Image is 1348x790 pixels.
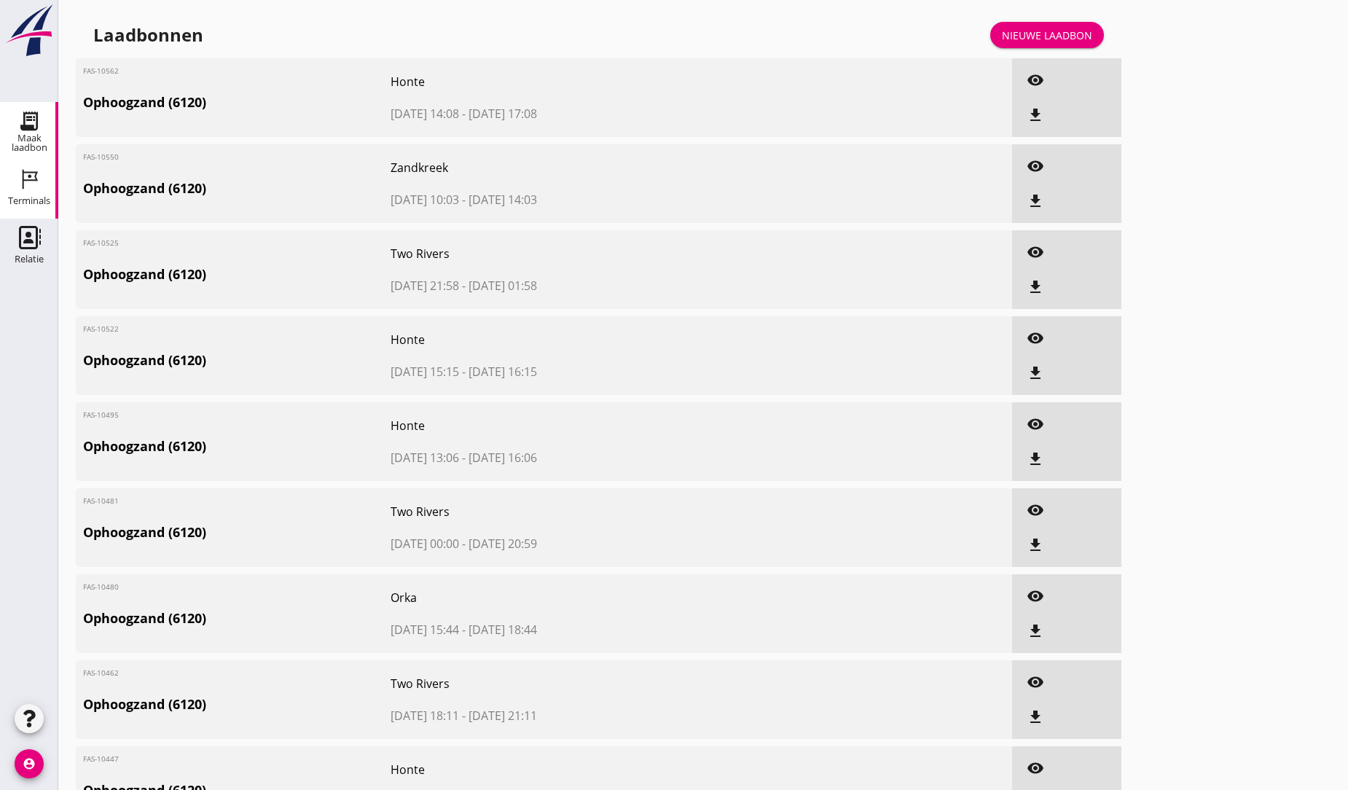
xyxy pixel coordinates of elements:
[1027,278,1044,296] i: file_download
[15,254,44,264] div: Relatie
[83,265,391,284] span: Ophoogzand (6120)
[1027,415,1044,433] i: visibility
[83,238,125,249] span: FAS-10525
[391,191,775,208] span: [DATE] 10:03 - [DATE] 14:03
[1002,28,1092,43] div: Nieuwe laadbon
[391,363,775,380] span: [DATE] 15:15 - [DATE] 16:15
[391,449,775,466] span: [DATE] 13:06 - [DATE] 16:06
[83,668,125,678] span: FAS-10462
[1027,329,1044,347] i: visibility
[391,675,775,692] span: Two Rivers
[83,179,391,198] span: Ophoogzand (6120)
[391,159,775,176] span: Zandkreek
[83,351,391,370] span: Ophoogzand (6120)
[391,589,775,606] span: Orka
[3,4,55,58] img: logo-small.a267ee39.svg
[83,523,391,542] span: Ophoogzand (6120)
[93,23,203,47] div: Laadbonnen
[83,582,125,592] span: FAS-10480
[1027,157,1044,175] i: visibility
[1027,243,1044,261] i: visibility
[1027,106,1044,124] i: file_download
[990,22,1104,48] a: Nieuwe laadbon
[15,749,44,778] i: account_circle
[1027,364,1044,382] i: file_download
[391,535,775,552] span: [DATE] 00:00 - [DATE] 20:59
[1027,759,1044,777] i: visibility
[391,761,775,778] span: Honte
[391,277,775,294] span: [DATE] 21:58 - [DATE] 01:58
[83,609,391,628] span: Ophoogzand (6120)
[391,417,775,434] span: Honte
[83,410,125,421] span: FAS-10495
[391,105,775,122] span: [DATE] 14:08 - [DATE] 17:08
[83,324,125,335] span: FAS-10522
[391,331,775,348] span: Honte
[1027,622,1044,640] i: file_download
[83,754,125,764] span: FAS-10447
[1027,450,1044,468] i: file_download
[391,73,775,90] span: Honte
[391,621,775,638] span: [DATE] 15:44 - [DATE] 18:44
[83,496,125,507] span: FAS-10481
[8,196,50,206] div: Terminals
[391,245,775,262] span: Two Rivers
[83,152,125,163] span: FAS-10550
[83,66,125,77] span: FAS-10562
[1027,587,1044,605] i: visibility
[1027,673,1044,691] i: visibility
[1027,501,1044,519] i: visibility
[1027,192,1044,210] i: file_download
[1027,708,1044,726] i: file_download
[1027,536,1044,554] i: file_download
[391,707,775,724] span: [DATE] 18:11 - [DATE] 21:11
[83,93,391,112] span: Ophoogzand (6120)
[83,695,391,714] span: Ophoogzand (6120)
[83,437,391,456] span: Ophoogzand (6120)
[391,503,775,520] span: Two Rivers
[1027,71,1044,89] i: visibility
